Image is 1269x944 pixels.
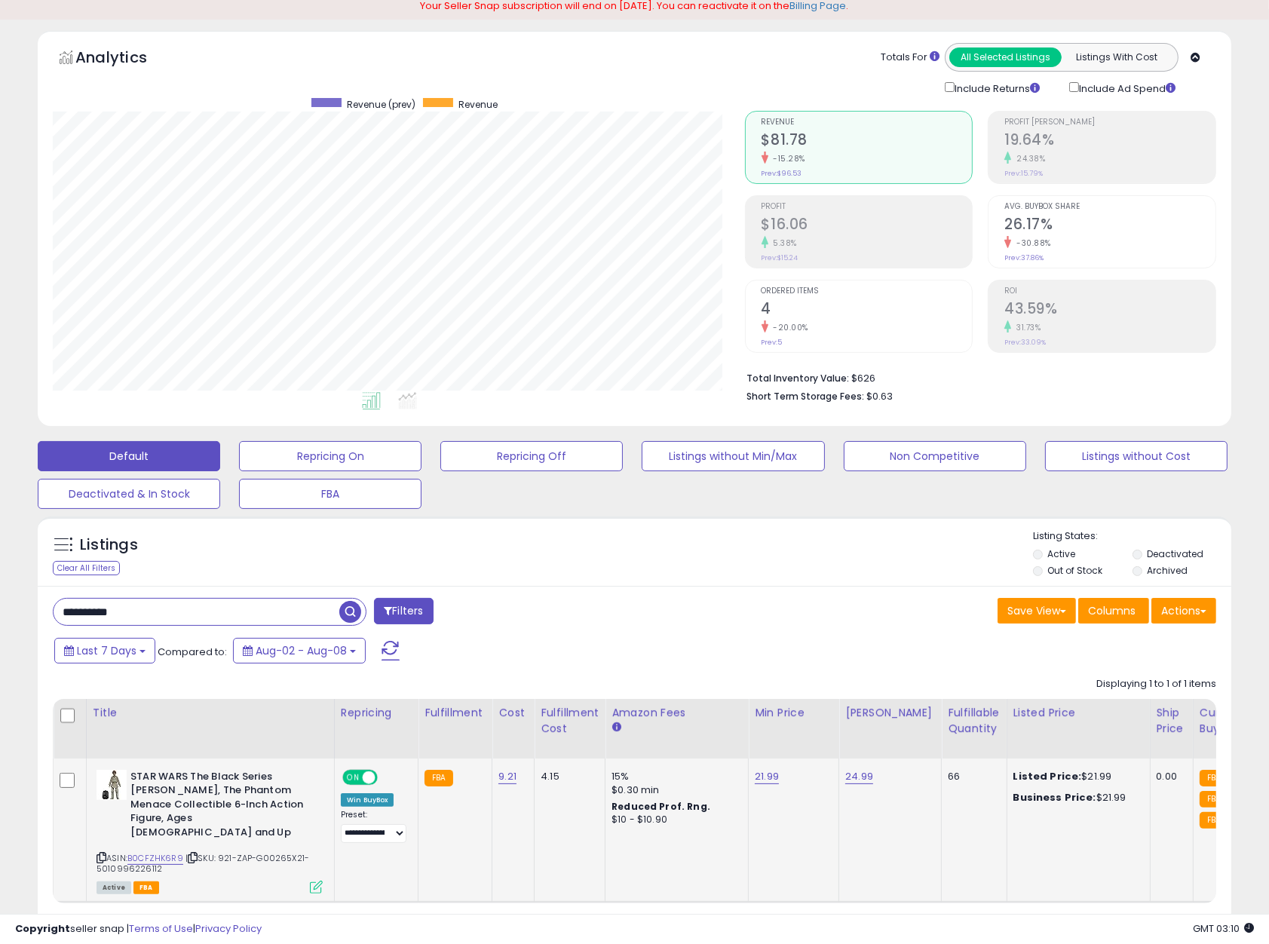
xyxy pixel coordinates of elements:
p: Listing States: [1033,529,1231,544]
div: 15% [612,770,737,783]
div: ASIN: [97,770,323,893]
button: Last 7 Days [54,638,155,664]
button: Save View [998,598,1076,624]
b: STAR WARS The Black Series [PERSON_NAME], The Phantom Menace Collectible 6-Inch Action Figure, Ag... [130,770,314,844]
div: Fulfillment Cost [541,705,599,737]
button: FBA [239,479,421,509]
div: $0.30 min [612,783,737,797]
div: Ship Price [1157,705,1187,737]
small: Prev: 33.09% [1004,338,1046,347]
small: 24.38% [1011,153,1045,164]
div: Include Ad Spend [1058,79,1200,97]
button: Default [38,441,220,471]
button: Repricing Off [440,441,623,471]
button: Listings without Cost [1045,441,1228,471]
span: Aug-02 - Aug-08 [256,643,347,658]
small: Prev: $96.53 [762,169,802,178]
h2: 4 [762,300,973,320]
button: All Selected Listings [949,48,1062,67]
div: Include Returns [933,79,1058,97]
div: Listed Price [1013,705,1144,721]
span: $0.63 [867,389,894,403]
button: Non Competitive [844,441,1026,471]
a: Terms of Use [129,921,193,936]
small: FBA [1200,791,1228,808]
b: Short Term Storage Fees: [747,390,865,403]
span: ON [344,771,363,783]
label: Out of Stock [1047,564,1102,577]
span: Columns [1088,603,1136,618]
h2: 43.59% [1004,300,1215,320]
a: 24.99 [845,769,873,784]
div: Cost [498,705,528,721]
span: ROI [1004,287,1215,296]
button: Deactivated & In Stock [38,479,220,509]
span: Revenue [458,98,498,111]
span: Avg. Buybox Share [1004,203,1215,211]
small: FBA [1200,812,1228,829]
div: $10 - $10.90 [612,814,737,826]
span: Revenue (prev) [347,98,415,111]
div: 4.15 [541,770,593,783]
span: All listings currently available for purchase on Amazon [97,881,131,894]
span: FBA [133,881,159,894]
div: Min Price [755,705,832,721]
small: FBA [1200,770,1228,786]
a: Privacy Policy [195,921,262,936]
small: FBA [425,770,452,786]
small: 5.38% [768,238,798,249]
div: Fulfillment [425,705,486,721]
div: Clear All Filters [53,561,120,575]
span: OFF [375,771,400,783]
span: Last 7 Days [77,643,136,658]
div: Repricing [341,705,412,721]
a: B0CFZHK6R9 [127,852,183,865]
div: seller snap | | [15,922,262,936]
label: Deactivated [1147,547,1203,560]
span: Compared to: [158,645,227,659]
small: -20.00% [768,322,809,333]
span: Ordered Items [762,287,973,296]
small: Amazon Fees. [612,721,621,734]
button: Columns [1078,598,1149,624]
small: Prev: 5 [762,338,783,347]
b: Listed Price: [1013,769,1082,783]
h2: $16.06 [762,216,973,236]
div: Title [93,705,328,721]
h5: Listings [80,535,138,556]
small: Prev: $15.24 [762,253,798,262]
label: Archived [1147,564,1188,577]
small: 31.73% [1011,322,1041,333]
button: Repricing On [239,441,421,471]
small: -15.28% [768,153,806,164]
h2: 26.17% [1004,216,1215,236]
div: Amazon Fees [612,705,742,721]
span: Profit [762,203,973,211]
div: Preset: [341,810,406,844]
a: 9.21 [498,769,516,784]
h2: 19.64% [1004,131,1215,152]
h5: Analytics [75,47,176,72]
div: $21.99 [1013,791,1139,805]
div: [PERSON_NAME] [845,705,935,721]
b: Total Inventory Value: [747,372,850,385]
img: 41YPjeHEyBL._SL40_.jpg [97,770,127,800]
a: 21.99 [755,769,779,784]
div: Totals For [881,51,939,65]
b: Reduced Prof. Rng. [612,800,710,813]
span: Profit [PERSON_NAME] [1004,118,1215,127]
strong: Copyright [15,921,70,936]
div: 0.00 [1157,770,1182,783]
button: Actions [1151,598,1216,624]
li: $626 [747,368,1205,386]
span: Revenue [762,118,973,127]
div: Displaying 1 to 1 of 1 items [1096,677,1216,691]
div: $21.99 [1013,770,1139,783]
button: Aug-02 - Aug-08 [233,638,366,664]
small: Prev: 37.86% [1004,253,1044,262]
small: -30.88% [1011,238,1051,249]
span: 2025-08-16 03:10 GMT [1193,921,1254,936]
h2: $81.78 [762,131,973,152]
button: Listings without Min/Max [642,441,824,471]
small: Prev: 15.79% [1004,169,1043,178]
